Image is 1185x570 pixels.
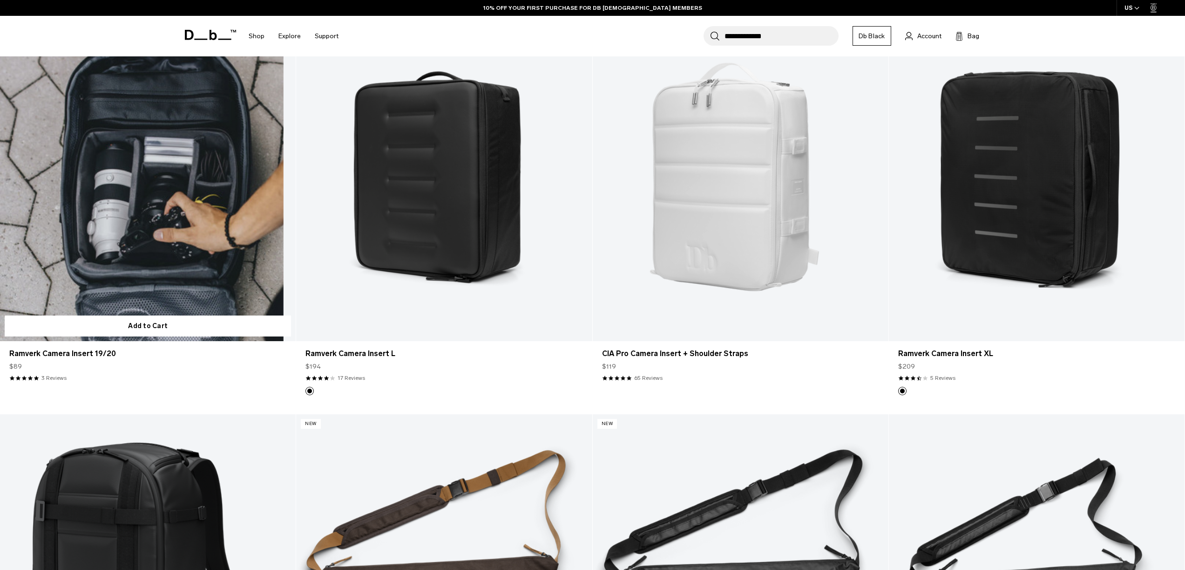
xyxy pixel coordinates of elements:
a: CIA Pro Camera Insert + Shoulder Straps [602,348,879,359]
a: Account [905,30,941,41]
a: Db Black [853,26,891,46]
a: 10% OFF YOUR FIRST PURCHASE FOR DB [DEMOGRAPHIC_DATA] MEMBERS [483,4,702,12]
a: Explore [278,20,301,53]
a: 3 reviews [41,374,67,382]
a: Shop [249,20,264,53]
button: Add to Cart [5,316,291,337]
span: $119 [602,362,616,371]
span: $194 [305,362,321,371]
span: $209 [898,362,915,371]
nav: Main Navigation [242,16,345,56]
button: Black Out [305,387,314,395]
a: Ramverk Camera Insert L [296,13,592,342]
a: 65 reviews [634,374,663,382]
span: Bag [968,31,979,41]
a: Ramverk Camera Insert XL [898,348,1175,359]
a: CIA Pro Camera Insert + Shoulder Straps [593,13,888,342]
span: Account [917,31,941,41]
a: Ramverk Camera Insert XL [889,13,1185,342]
button: Black Out [898,387,907,395]
a: 17 reviews [338,374,365,382]
button: Bag [955,30,979,41]
span: $89 [9,362,22,371]
p: New [301,419,321,429]
a: 5 reviews [930,374,955,382]
a: Ramverk Camera Insert L [305,348,582,359]
a: Ramverk Camera Insert 19/20 [9,348,286,359]
a: Support [315,20,339,53]
p: New [597,419,617,429]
